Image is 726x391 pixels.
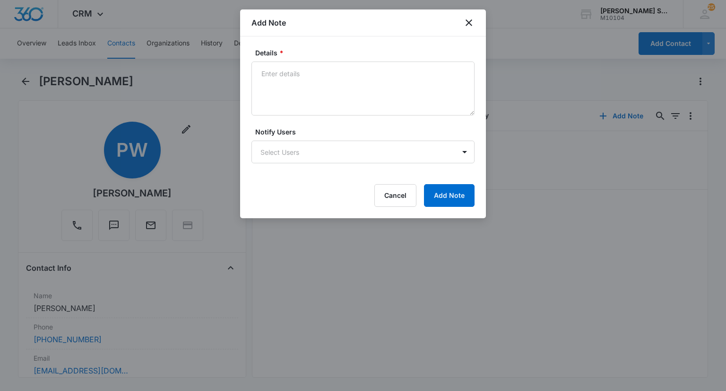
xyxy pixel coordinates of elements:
button: Add Note [424,184,475,207]
label: Notify Users [255,127,478,137]
label: Details [255,48,478,58]
button: Cancel [374,184,416,207]
button: close [463,17,475,28]
h1: Add Note [251,17,286,28]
